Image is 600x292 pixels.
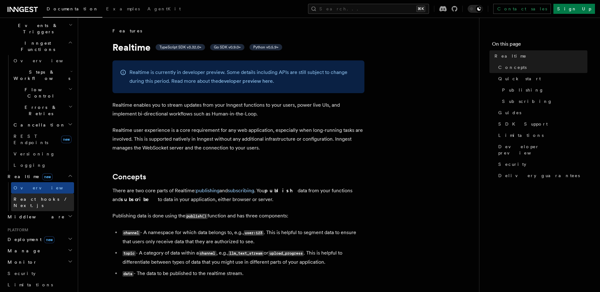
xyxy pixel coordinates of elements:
[468,5,483,13] button: Toggle dark mode
[121,196,158,202] strong: subscribe
[11,87,68,99] span: Flow Control
[14,58,78,63] span: Overview
[11,102,74,119] button: Errors & Retries
[5,214,65,220] span: Middleware
[218,78,273,84] a: developer preview here
[5,245,74,256] button: Manage
[5,256,74,268] button: Monitor
[5,55,74,171] div: Inngest Functions
[102,2,144,17] a: Examples
[112,211,364,221] p: Publishing data is done using the function and has three components:
[144,2,185,17] a: AgentKit
[5,236,54,243] span: Deployment
[123,251,136,256] code: topic
[11,182,74,194] a: Overview
[11,119,74,131] button: Cancellation
[5,173,53,180] span: Realtime
[416,6,425,12] kbd: ⌘K
[5,227,28,233] span: Platform
[5,259,37,265] span: Monitor
[496,73,587,84] a: Quick start
[43,2,102,18] a: Documentation
[121,228,364,246] li: - A namespace for which data belongs to, e.g., . This is helpful to segment data to ensure that u...
[159,45,201,50] span: TypeScript SDK v3.32.0+
[11,66,74,84] button: Steps & Workflows
[11,148,74,160] a: Versioning
[11,160,74,171] a: Logging
[8,282,53,287] span: Limitations
[492,50,587,62] a: Realtime
[496,62,587,73] a: Concepts
[553,4,595,14] a: Sign Up
[498,161,526,167] span: Security
[244,230,264,236] code: user:123
[14,197,69,208] span: React hooks / Next.js
[502,87,544,93] span: Publishing
[186,214,208,219] code: publish()
[14,151,55,156] span: Versioning
[11,104,68,117] span: Errors & Retries
[494,53,527,59] span: Realtime
[5,248,41,254] span: Manage
[112,186,364,204] p: There are two core parts of Realtime: and . You data from your functions and to data in your appl...
[496,130,587,141] a: Limitations
[214,45,241,50] span: Go SDK v0.9.0+
[5,20,74,37] button: Events & Triggers
[498,121,548,127] span: SDK Support
[11,194,74,211] a: React hooks / Next.js
[14,134,48,145] span: REST Endpoints
[121,249,364,267] li: - A category of data within a , e.g., or . This is helpful to differentiate between types of data...
[493,4,551,14] a: Contact sales
[5,211,74,222] button: Middleware
[123,230,140,236] code: channel
[5,234,74,245] button: Deploymentnew
[496,141,587,159] a: Developer preview
[5,40,68,53] span: Inngest Functions
[496,170,587,181] a: Delivery guarantees
[44,236,54,243] span: new
[5,37,74,55] button: Inngest Functions
[496,159,587,170] a: Security
[196,188,220,194] a: publishing
[106,6,140,11] span: Examples
[112,126,364,152] p: Realtime user experience is a core requirement for any web application, especially when long-runn...
[5,22,69,35] span: Events & Triggers
[496,118,587,130] a: SDK Support
[11,122,66,128] span: Cancellation
[5,268,74,279] a: Security
[500,96,587,107] a: Subscribing
[199,251,216,256] code: channel
[11,69,70,81] span: Steps & Workflows
[112,28,142,34] span: Features
[228,251,264,256] code: llm_text_stream
[268,251,304,256] code: upload_progress
[253,45,278,50] span: Python v0.5.9+
[492,40,587,50] h4: On this page
[147,6,181,11] span: AgentKit
[8,271,36,276] span: Security
[42,173,53,180] span: new
[308,4,429,14] button: Search...⌘K
[498,132,544,138] span: Limitations
[228,188,254,194] a: subscribing
[14,163,46,168] span: Logging
[498,143,587,156] span: Developer preview
[498,109,521,116] span: Guides
[502,98,552,104] span: Subscribing
[265,188,298,194] strong: publish
[498,76,541,82] span: Quick start
[498,172,580,179] span: Delivery guarantees
[129,68,357,86] p: Realtime is currently in developer preview. Some details including APIs are still subject to chan...
[5,279,74,290] a: Limitations
[498,64,527,70] span: Concepts
[11,131,74,148] a: REST Endpointsnew
[14,185,78,190] span: Overview
[11,84,74,102] button: Flow Control
[123,271,134,277] code: data
[11,55,74,66] a: Overview
[5,171,74,182] button: Realtimenew
[112,172,146,181] a: Concepts
[496,107,587,118] a: Guides
[112,42,364,53] h1: Realtime
[121,269,364,278] li: - The data to be published to the realtime stream.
